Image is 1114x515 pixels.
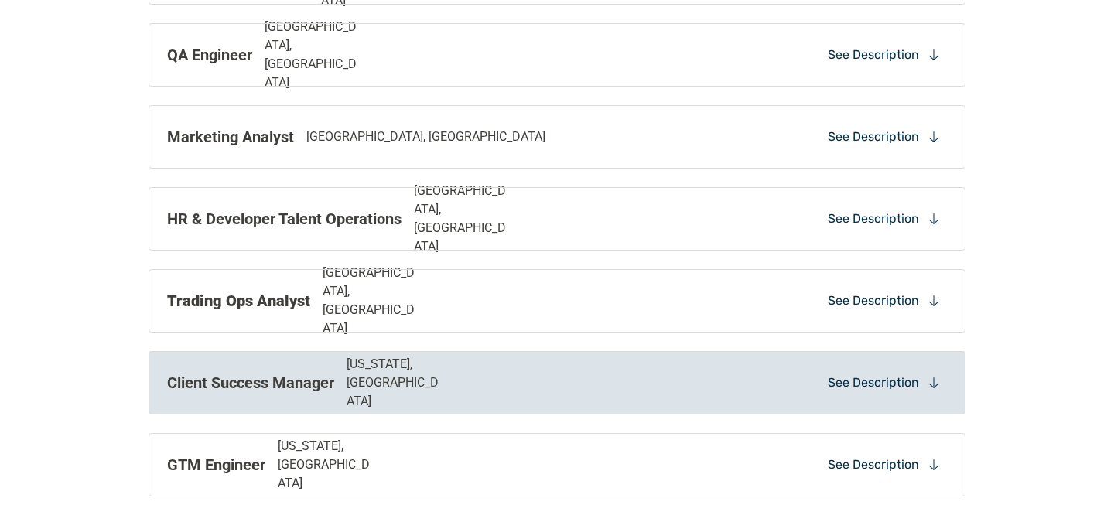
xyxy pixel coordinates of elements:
p: See Description [828,210,919,227]
p: [US_STATE], [GEOGRAPHIC_DATA] [278,437,376,493]
p: Marketing Analyst [167,125,294,148]
p: See Description [828,374,919,391]
p: [GEOGRAPHIC_DATA], [GEOGRAPHIC_DATA] [306,128,545,146]
p: GTM Engineer [167,453,265,476]
p: [US_STATE], [GEOGRAPHIC_DATA] [347,355,445,411]
p: See Description [828,292,919,309]
p: See Description [828,46,919,63]
p: [GEOGRAPHIC_DATA], [GEOGRAPHIC_DATA] [323,264,421,338]
p: Client Success Manager [167,371,334,394]
p: QA Engineer [167,43,252,67]
p: [GEOGRAPHIC_DATA], [GEOGRAPHIC_DATA] [265,18,363,92]
p: [GEOGRAPHIC_DATA], [GEOGRAPHIC_DATA] [414,182,512,256]
p: See Description [828,456,919,473]
p: See Description [828,128,919,145]
strong: Trading Ops Analyst [167,292,310,310]
p: HR & Developer Talent Operations [167,207,402,230]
